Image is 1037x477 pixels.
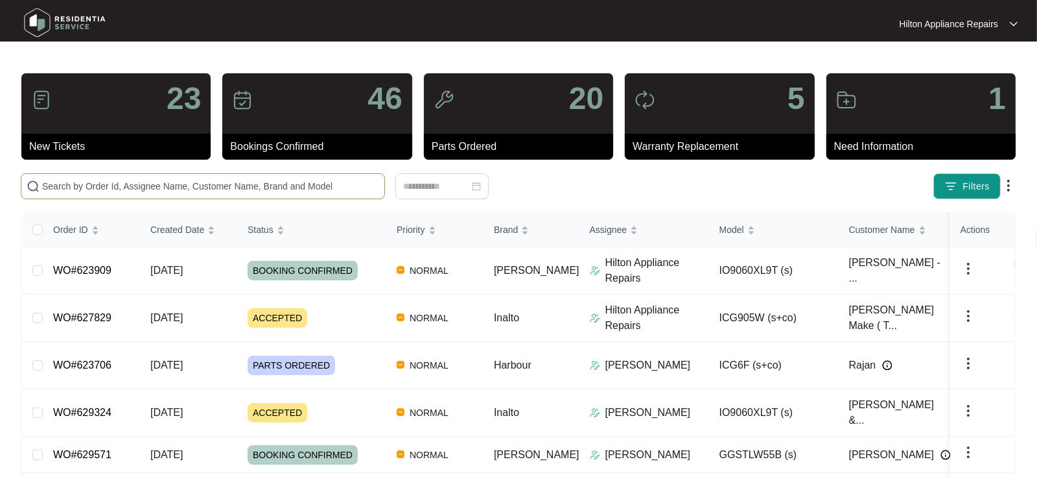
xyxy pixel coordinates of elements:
[248,356,335,375] span: PARTS ORDERED
[248,261,358,280] span: BOOKING CONFIRMED
[605,405,691,421] p: [PERSON_NAME]
[849,223,915,237] span: Customer Name
[635,90,655,110] img: icon
[709,213,839,247] th: Model
[248,308,307,328] span: ACCEPTED
[1010,21,1018,27] img: dropdown arrow
[933,173,1001,199] button: filter iconFilters
[605,255,709,286] p: Hilton Appliance Repairs
[27,180,40,193] img: search-icon
[494,407,519,418] span: Inalto
[404,310,454,326] span: NORMAL
[43,213,140,247] th: Order ID
[19,3,110,42] img: residentia service logo
[719,223,744,237] span: Model
[432,139,613,154] p: Parts Ordered
[397,450,404,458] img: Vercel Logo
[150,360,183,371] span: [DATE]
[237,213,386,247] th: Status
[150,449,183,460] span: [DATE]
[494,360,531,371] span: Harbour
[633,139,814,154] p: Warranty Replacement
[53,360,111,371] a: WO#623706
[961,403,976,419] img: dropdown arrow
[29,139,211,154] p: New Tickets
[605,302,709,334] p: Hilton Appliance Repairs
[849,255,951,286] span: [PERSON_NAME] - ...
[397,223,425,237] span: Priority
[248,223,274,237] span: Status
[167,83,201,114] p: 23
[494,265,579,276] span: [PERSON_NAME]
[944,180,957,193] img: filter icon
[709,342,839,389] td: ICG6F (s+co)
[569,83,603,114] p: 20
[397,266,404,274] img: Vercel Logo
[590,450,600,460] img: Assigner Icon
[140,213,237,247] th: Created Date
[397,313,404,321] img: Vercel Logo
[150,223,204,237] span: Created Date
[590,408,600,418] img: Assigner Icon
[849,302,951,334] span: [PERSON_NAME] Make ( T...
[961,445,976,460] img: dropdown arrow
[150,312,183,323] span: [DATE]
[961,308,976,324] img: dropdown arrow
[53,449,111,460] a: WO#629571
[367,83,402,114] p: 46
[961,261,976,276] img: dropdown arrow
[150,407,183,418] span: [DATE]
[849,358,876,373] span: Rajan
[404,263,454,278] span: NORMAL
[248,403,307,422] span: ACCEPTED
[53,312,111,323] a: WO#627829
[1001,178,1016,193] img: dropdown arrow
[494,312,519,323] span: Inalto
[53,407,111,418] a: WO#629324
[42,179,379,193] input: Search by Order Id, Assignee Name, Customer Name, Brand and Model
[839,213,968,247] th: Customer Name
[248,445,358,465] span: BOOKING CONFIRMED
[230,139,412,154] p: Bookings Confirmed
[605,358,691,373] p: [PERSON_NAME]
[150,265,183,276] span: [DATE]
[940,450,951,460] img: Info icon
[787,83,805,114] p: 5
[397,408,404,416] img: Vercel Logo
[709,437,839,473] td: GGSTLW55B (s)
[988,83,1006,114] p: 1
[709,389,839,437] td: IO9060XL9T (s)
[53,223,88,237] span: Order ID
[579,213,709,247] th: Assignee
[494,223,518,237] span: Brand
[882,360,892,371] img: Info icon
[950,213,1015,247] th: Actions
[404,358,454,373] span: NORMAL
[836,90,857,110] img: icon
[31,90,52,110] img: icon
[434,90,454,110] img: icon
[53,265,111,276] a: WO#623909
[849,397,951,428] span: [PERSON_NAME] &...
[232,90,253,110] img: icon
[494,449,579,460] span: [PERSON_NAME]
[849,447,935,463] span: [PERSON_NAME]
[590,265,600,276] img: Assigner Icon
[484,213,579,247] th: Brand
[961,356,976,371] img: dropdown arrow
[397,361,404,369] img: Vercel Logo
[962,180,990,193] span: Filters
[404,405,454,421] span: NORMAL
[590,223,627,237] span: Assignee
[834,139,1016,154] p: Need Information
[590,313,600,323] img: Assigner Icon
[709,247,839,295] td: IO9060XL9T (s)
[899,18,998,31] p: Hilton Appliance Repairs
[386,213,484,247] th: Priority
[605,447,691,463] p: [PERSON_NAME]
[709,295,839,342] td: ICG905W (s+co)
[590,360,600,371] img: Assigner Icon
[404,447,454,463] span: NORMAL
